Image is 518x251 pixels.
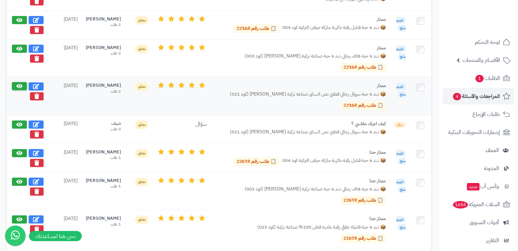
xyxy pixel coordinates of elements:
[86,89,121,94] div: 2 طلب
[396,46,406,60] span: تقييم منتج
[282,24,386,33] span: 📦 شد 6 حبة فنايل رقبة دائرية ماركة جيلان التركية كود 004
[467,183,480,190] span: جديد
[475,73,500,83] span: الطلبات
[48,77,82,115] td: [DATE]
[442,70,514,86] a: الطلبات1
[442,142,514,158] a: العملاء
[394,121,406,128] span: سؤال
[86,82,121,89] div: [PERSON_NAME]
[86,127,121,132] div: 0 طلب
[135,120,148,129] span: معلق
[341,63,386,72] a: 📋 طلب رقم #2216
[86,184,121,189] div: 1 طلب
[48,39,82,77] td: [DATE]
[282,157,386,166] span: 📦 شد 6 حبة فنايل رقبة دائرية ماركة جيلان التركية كود 004
[341,234,386,243] a: 📋 طلب رقم #2267
[442,88,514,104] a: المراجعات والأسئلة4
[442,196,514,213] a: السلات المتروكة1654
[466,182,499,191] span: وآتس آب
[48,172,82,210] td: [DATE]
[453,93,461,100] span: 4
[452,200,500,209] span: السلات المتروكة
[135,178,148,186] span: معلق
[135,215,148,224] span: معلق
[396,83,406,98] span: تقييم منتج
[396,179,406,193] span: تقييم منتج
[230,129,386,135] span: 📦 شد 6 حبة سروال رجالي قطني نص الساق صناعة تركية [PERSON_NAME] (كود 021)
[86,22,121,28] div: 2 طلب
[486,236,499,245] span: التقارير
[486,146,499,155] span: العملاء
[284,82,386,89] div: ممتاز
[86,120,121,127] div: ضيف
[284,120,386,127] div: كيف اعرف مقاسي ؟
[442,214,514,231] a: أدوات التسويق
[396,150,406,164] span: تقييم منتج
[284,215,386,222] div: ممتاز جدا
[230,91,386,98] span: 📦 شد 6 حبة سروال رجالي قطني نص الساق صناعة تركية [PERSON_NAME] (كود 021)
[472,110,500,119] span: طلبات الإرجاع
[475,75,484,82] span: 1
[48,11,82,39] td: [DATE]
[284,45,386,51] div: ممتاز
[48,115,82,144] td: [DATE]
[396,216,406,231] span: تقييم منتج
[472,18,512,32] img: logo-2.png
[442,232,514,249] a: التقارير
[245,53,386,60] span: 📦 شد 6 حبة هاف رجالي شد 6 حبة صناعة تركية [PERSON_NAME] (كود 003)
[135,16,148,24] span: معلق
[86,51,121,56] div: 2 طلب
[86,16,121,22] div: [PERSON_NAME]
[448,128,500,137] span: إشعارات التحويلات البنكية
[86,215,121,222] div: [PERSON_NAME]
[442,160,514,177] a: المدونة
[48,210,82,248] td: [DATE]
[135,45,148,53] span: معلق
[86,222,121,227] div: 1 طلب
[86,149,121,155] div: [PERSON_NAME]
[135,82,148,91] span: معلق
[475,37,500,47] span: لوحة التحكم
[341,196,386,205] a: 📋 طلب رقم #2267
[284,178,386,184] div: ممتاز جدا
[341,101,386,110] a: 📋 طلب رقم #2216
[484,164,499,173] span: المدونة
[442,34,514,50] a: لوحة التحكم
[442,124,514,140] a: إشعارات التحويلات البنكية
[234,157,279,166] a: 📋 طلب رقم #2267
[442,106,514,122] a: طلبات الإرجاع
[86,45,121,51] div: [PERSON_NAME]
[462,55,500,65] span: الأقسام والمنتجات
[234,24,279,33] a: 📋 طلب رقم #2216
[195,120,207,128] span: سؤال
[469,218,499,227] span: أدوات التسويق
[442,178,514,195] a: وآتس آبجديد
[452,91,500,101] span: المراجعات والأسئلة
[245,186,386,193] span: 📦 شد 6 حبة هاف رجالي شد 6 حبة صناعة تركية [PERSON_NAME] (كود 003)
[257,224,386,231] span: 📦 شد 6 حبة فانيلة علاقي رقبة عادية قطن 100% صناعة تركية (كود 023)
[284,16,386,23] div: ممتاز
[284,149,386,156] div: ممتاز جدا
[86,178,121,184] div: [PERSON_NAME]
[135,149,148,157] span: معلق
[453,201,468,208] span: 1654
[396,17,406,31] span: تقييم منتج
[86,155,121,161] div: 1 طلب
[48,144,82,172] td: [DATE]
